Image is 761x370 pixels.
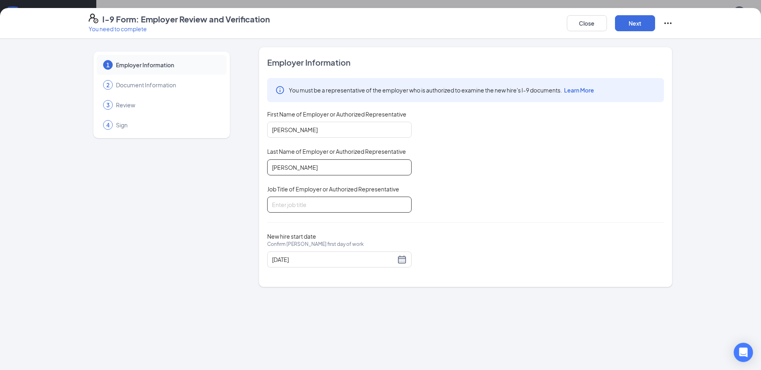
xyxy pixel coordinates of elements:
[267,185,399,193] span: Job Title of Employer or Authorized Representative
[564,86,594,94] span: Learn More
[106,81,110,89] span: 2
[89,25,270,33] p: You need to complete
[663,18,673,28] svg: Ellipses
[567,15,607,31] button: Close
[116,121,219,129] span: Sign
[89,14,98,23] svg: FormI9EVerifyIcon
[267,57,664,68] span: Employer Information
[734,343,753,362] div: Open Intercom Messenger
[102,14,270,25] h4: I-9 Form: Employer Review and Verification
[267,197,412,213] input: Enter job title
[615,15,655,31] button: Next
[106,121,110,129] span: 4
[116,101,219,109] span: Review
[267,232,364,256] span: New hire start date
[289,86,594,94] span: You must be a representative of the employer who is authorized to examine the new hire's I-9 docu...
[116,81,219,89] span: Document Information
[106,101,110,109] span: 3
[267,240,364,248] span: Confirm [PERSON_NAME] first day of work
[267,110,406,118] span: First Name of Employer or Authorized Representative
[562,86,594,94] a: Learn More
[106,61,110,69] span: 1
[267,159,412,175] input: Enter your last name
[116,61,219,69] span: Employer Information
[272,255,396,264] input: 08/26/2025
[275,85,285,95] svg: Info
[267,122,412,138] input: Enter your first name
[267,147,406,155] span: Last Name of Employer or Authorized Representative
